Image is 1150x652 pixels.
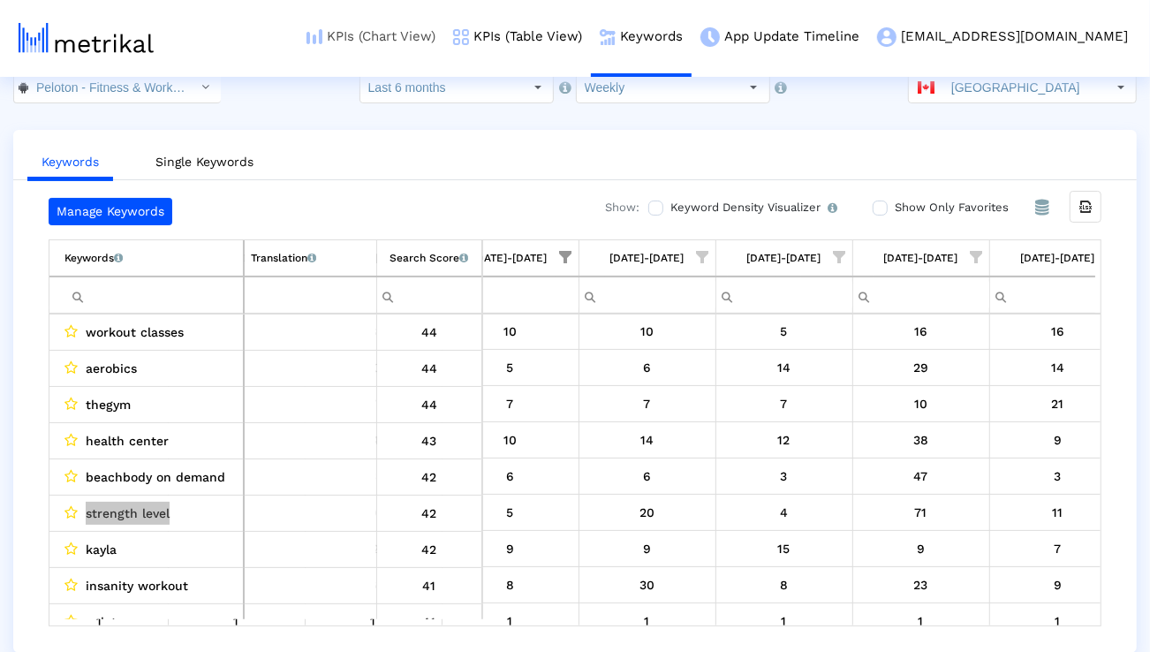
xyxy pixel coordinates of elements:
div: 7/19/25 [723,320,846,343]
div: 7/5/25 [449,356,572,379]
div: 7/5/25 [449,465,572,488]
td: Filter cell [442,277,579,313]
div: 8/2/25 [996,610,1120,633]
div: 7/19/25 [723,428,846,451]
div: Select [191,72,221,102]
div: 7/12/25 [586,501,709,524]
div: 7/12/25 [586,537,709,560]
div: [DATE]-[DATE] [473,246,548,269]
td: Column 07/20/25-07/26/25 [852,240,989,277]
img: kpi-table-menu-icon.png [453,29,469,45]
div: 7/5/25 [449,392,572,415]
div: 6/14/25 [38,610,162,633]
div: 07/27/25-08/02/25 [1021,246,1095,269]
div: Select [1106,72,1136,102]
div: 8/2/25 [996,392,1120,415]
div: 7/19/25 [723,610,846,633]
div: 7/12/25 [586,356,709,379]
div: 7/19/25 [723,392,846,415]
div: 7/26/25 [859,356,983,379]
div: 7/26/25 [859,320,983,343]
td: Column Translation [244,240,376,277]
img: my-account-menu-icon.png [877,27,897,47]
div: 7/5/25 [449,428,572,451]
label: Show Only Favorites [890,198,1009,217]
div: 8/2/25 [996,465,1120,488]
input: Filter cell [579,280,715,309]
div: 8/2/25 [996,428,1120,451]
div: 7/26/25 [859,610,983,633]
div: Select [739,72,769,102]
img: app-update-menu-icon.png [700,27,720,47]
td: Filter cell [376,277,482,314]
div: 7/19/25 [723,537,846,560]
div: 42 [383,538,476,561]
div: Show: [587,198,639,225]
td: Filter cell [244,277,376,314]
span: kayla [86,538,117,561]
input: Filter cell [990,280,1126,309]
div: 6/28/25 [312,610,435,633]
div: Translation [251,246,316,269]
div: 7/26/25 [859,465,983,488]
div: [DATE]-[DATE] [610,246,685,269]
div: 7/26/25 [859,428,983,451]
a: Keywords [27,146,113,181]
img: keywords.png [600,29,616,45]
div: Select [523,72,553,102]
span: strength level [86,502,170,525]
div: 7/19/25 [723,573,846,596]
div: 7/12/25 [586,392,709,415]
td: Column 07/27/25-08/02/25 [989,240,1126,277]
div: 7/26/25 [859,392,983,415]
div: 8/2/25 [996,501,1120,524]
td: Filter cell [852,277,989,313]
div: 6/21/25 [175,610,299,633]
span: workout classes [86,321,184,344]
div: 41 [383,574,476,597]
input: Filter cell [377,281,482,310]
div: 8/2/25 [996,537,1120,560]
td: Column Search Score [376,240,482,277]
div: 7/5/25 [449,537,572,560]
span: health center [86,429,169,452]
div: 7/26/25 [859,537,983,560]
div: 07/20/25-07/26/25 [884,246,958,269]
div: 7/5/25 [449,610,572,633]
td: Column Keyword [49,240,244,277]
div: 7/12/25 [586,573,709,596]
input: Filter cell [245,281,376,310]
div: Data grid [49,239,1101,626]
div: 7/12/25 [586,610,709,633]
div: 7/19/25 [723,356,846,379]
td: Column 07/06/25-07/12/25 [579,240,715,277]
div: 7/12/25 [586,320,709,343]
input: Filter cell [443,280,579,309]
div: 42 [383,466,476,489]
div: Search Score [390,246,468,269]
div: 43 [383,429,476,452]
span: aerobics [86,357,137,380]
div: 7/26/25 [859,573,983,596]
div: 8/2/25 [996,356,1120,379]
div: 44 [383,393,476,416]
label: Keyword Density Visualizer [666,198,837,217]
a: Manage Keywords [49,198,172,225]
div: 7/5/25 [449,501,572,524]
span: peloton app [86,610,159,633]
span: thegym [86,393,131,416]
input: Filter cell [716,280,852,309]
div: 7/19/25 [723,465,846,488]
div: 44 [383,357,476,380]
td: Filter cell [579,277,715,313]
img: metrical-logo-light.png [19,23,154,53]
div: 7/12/25 [586,465,709,488]
div: 7/26/25 [859,501,983,524]
td: Filter cell [49,277,244,314]
div: [DATE]-[DATE] [747,246,821,269]
div: 42 [383,502,476,525]
div: 7/5/25 [449,573,572,596]
div: 7/5/25 [449,320,572,343]
input: Filter cell [64,281,243,310]
div: 7/12/25 [586,428,709,451]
